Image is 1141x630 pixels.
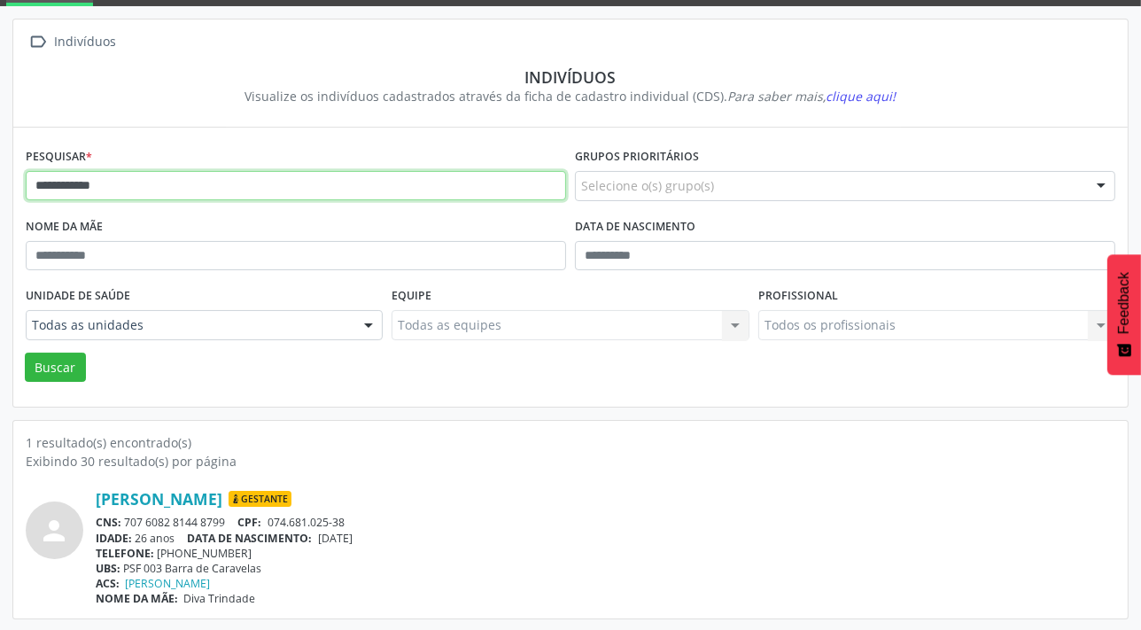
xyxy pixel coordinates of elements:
[1107,254,1141,375] button: Feedback - Mostrar pesquisa
[26,433,1115,452] div: 1 resultado(s) encontrado(s)
[38,87,1103,105] div: Visualize os indivíduos cadastrados através da ficha de cadastro individual (CDS).
[96,546,1115,561] div: [PHONE_NUMBER]
[26,29,120,55] a:  Indivíduos
[318,531,353,546] span: [DATE]
[1116,272,1132,334] span: Feedback
[25,353,86,383] button: Buscar
[268,515,345,530] span: 074.681.025-38
[728,88,896,105] i: Para saber mais,
[96,591,178,606] span: NOME DA MÃE:
[96,561,120,576] span: UBS:
[26,29,51,55] i: 
[39,515,71,547] i: person
[26,283,130,310] label: Unidade de saúde
[827,88,896,105] span: clique aqui!
[96,515,121,530] span: CNS:
[96,515,1115,530] div: 707 6082 8144 8799
[575,214,695,241] label: Data de nascimento
[32,316,346,334] span: Todas as unidades
[26,452,1115,471] div: Exibindo 30 resultado(s) por página
[51,29,120,55] div: Indivíduos
[96,576,120,591] span: ACS:
[96,546,154,561] span: TELEFONE:
[96,489,222,509] a: [PERSON_NAME]
[229,491,291,507] span: Gestante
[188,531,313,546] span: DATA DE NASCIMENTO:
[96,531,132,546] span: IDADE:
[238,515,262,530] span: CPF:
[26,214,103,241] label: Nome da mãe
[96,531,1115,546] div: 26 anos
[126,576,211,591] a: [PERSON_NAME]
[26,144,92,171] label: Pesquisar
[581,176,714,195] span: Selecione o(s) grupo(s)
[96,561,1115,576] div: PSF 003 Barra de Caravelas
[392,283,431,310] label: Equipe
[758,283,838,310] label: Profissional
[184,591,256,606] span: Diva Trindade
[575,144,699,171] label: Grupos prioritários
[38,67,1103,87] div: Indivíduos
